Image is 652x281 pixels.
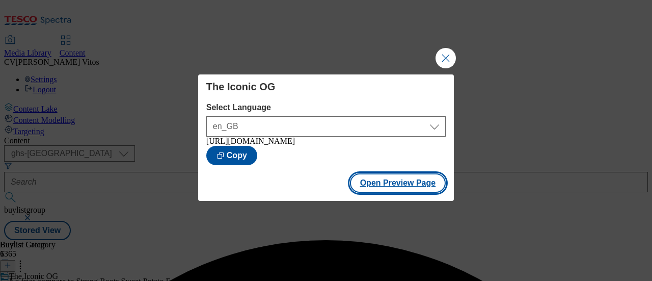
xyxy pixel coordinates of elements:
[206,81,446,93] h4: The Iconic OG
[350,173,446,193] button: Open Preview Page
[206,146,257,165] button: Copy
[206,137,446,146] div: [URL][DOMAIN_NAME]
[206,103,446,112] label: Select Language
[436,48,456,68] button: Close Modal
[198,74,454,201] div: Modal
